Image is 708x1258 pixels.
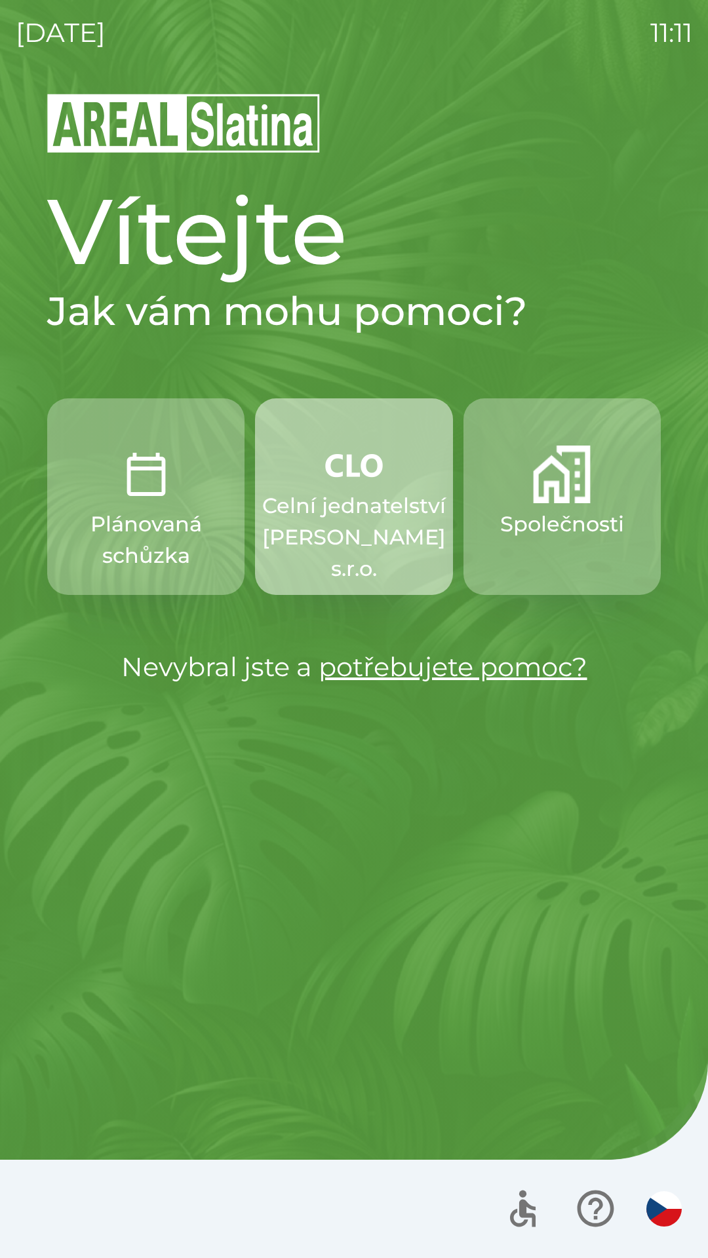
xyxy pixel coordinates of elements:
button: Celní jednatelství [PERSON_NAME] s.r.o. [255,398,452,595]
h2: Jak vám mohu pomoci? [47,287,661,335]
img: 0ea463ad-1074-4378-bee6-aa7a2f5b9440.png [117,446,175,503]
h1: Vítejte [47,176,661,287]
p: Celní jednatelství [PERSON_NAME] s.r.o. [262,490,446,584]
p: Společnosti [500,508,624,540]
a: potřebujete pomoc? [319,651,587,683]
p: Nevybral jste a [47,647,661,687]
button: Plánovaná schůzka [47,398,245,595]
p: [DATE] [16,13,106,52]
img: 58b4041c-2a13-40f9-aad2-b58ace873f8c.png [533,446,591,503]
p: 11:11 [650,13,692,52]
img: 889875ac-0dea-4846-af73-0927569c3e97.png [325,446,383,485]
img: cs flag [646,1191,682,1227]
p: Plánovaná schůzka [79,508,213,571]
button: Společnosti [463,398,661,595]
img: Logo [47,92,661,155]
